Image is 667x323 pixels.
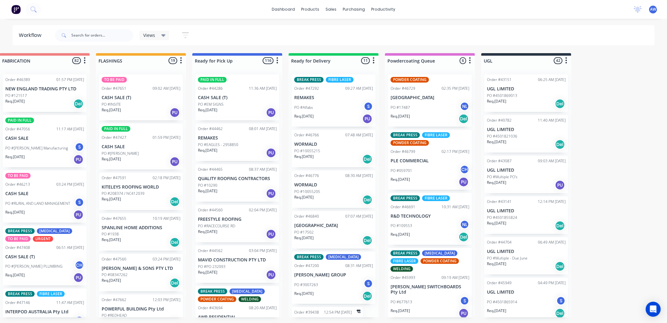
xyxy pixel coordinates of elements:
p: PLE COMMERCIAL [391,158,469,164]
p: PO #10290 [198,183,217,188]
div: PU [555,180,565,190]
div: POWDER COATINGOrder #4672902:35 PM [DATE][GEOGRAPHIC_DATA]PO #17487NLReq.[DATE]Del [388,74,472,127]
p: REMAKES [198,135,277,141]
p: UGL LIMITED [487,208,566,214]
p: Req. [DATE] [5,98,25,104]
p: Req. [DATE] [294,235,314,241]
div: CH [75,260,84,270]
div: PU [459,308,469,318]
div: Del [170,197,180,207]
div: 06:25 AM [DATE] [538,77,566,83]
p: PO #059701 [391,168,412,174]
div: PAID IN FULL [102,126,130,132]
div: Order #46213 [5,182,30,187]
div: PAID IN FULLOrder #4742701:59 PM [DATE]CASH SALEPO #[PERSON_NAME]Req.[DATE]PU [99,124,183,169]
p: CASH SALE (T) [102,95,180,100]
div: URGENT [33,236,53,242]
div: FIBRE LASER [422,195,450,201]
p: Req. [DATE] [198,188,217,194]
p: R&D TECHNOLOGY [391,214,469,219]
p: Req. [DATE] [487,139,506,145]
div: FIBRE LASER [326,77,354,83]
div: [MEDICAL_DATA] [230,289,265,294]
div: 09:27 AM [DATE] [345,86,373,91]
div: 11:36 AM [DATE] [249,86,277,91]
div: Order #43151 [487,77,512,83]
p: Req. [DATE] [391,232,410,237]
div: 12:54 PM [DATE] [324,310,352,315]
div: Order #4446208:01 AM [DATE]REMAKESPO #EAGLES - 2958850Req.[DATE]PU [195,124,279,161]
p: UGL LIMITED [487,168,566,173]
div: Order #4456203:04 PM [DATE]MAVID CONSTRUCTION PTY LTDPO #PO 232093Req.[DATE]PU [195,245,279,283]
div: BREAK PRESSFIBRE LASEROrder #4669110:31 AM [DATE]R&D TECHNOLOGYPO #109553NLReq.[DATE]Del [388,193,472,245]
div: PU [170,108,180,118]
p: PO #4501821036 [487,134,517,139]
p: PO #EAGLES - 2958850 [198,142,238,148]
div: Order #44560 [198,207,223,213]
p: Req. [DATE] [487,261,506,267]
p: Req. [DATE] [487,220,506,226]
p: CASH SALE (T) [5,254,84,260]
div: Order #4078211:40 AM [DATE]UGL LIMITEDPO #4501821036Req.[DATE]Del [484,115,568,153]
div: Order #47662 [102,297,126,303]
div: FIBRE LASER [391,258,418,264]
p: PO #17487 [391,105,410,110]
p: Req. [DATE] [102,196,121,202]
div: Order #46799 [391,149,415,154]
p: Req. [DATE] [5,272,25,278]
p: CASH SALE [102,144,180,149]
p: PO #208374 / NC412039 [102,191,144,196]
div: WELDING [239,296,261,302]
div: 10:19 AM [DATE] [153,216,180,221]
p: PO #3007263 [294,282,318,288]
div: Order #46729 [391,86,415,91]
p: PO #RURAL AND LAND MANAGEMENT [5,201,70,206]
div: S [460,296,469,305]
p: PO #Multiple PO's [487,174,518,180]
div: 02:35 PM [DATE] [442,86,469,91]
p: PO #RACECOURSE RD [198,223,235,229]
div: Order #4308709:03 AM [DATE]UGL LIMITEDPO #Multiple PO'sReq.[DATE]PU [484,156,568,193]
div: sales [322,5,340,14]
div: PU [266,108,276,118]
div: Del [362,195,372,205]
div: Del [555,261,565,271]
div: 09:03 AM [DATE] [538,158,566,164]
div: Order #4765510:19 AM [DATE]SPANLINE HOME ADDITIONSPO #1938Req.[DATE]Del [99,213,183,251]
div: Order #46766 [294,132,319,138]
p: Req. [DATE] [198,229,217,235]
div: Del [170,237,180,247]
div: 02:17 PM [DATE] [442,149,469,154]
p: Req. [DATE] [198,270,217,275]
div: Order #43141 [487,199,512,204]
div: S [364,279,373,288]
div: 12:03 PM [DATE] [153,297,180,303]
div: Order #47292 [294,86,319,91]
div: Order #43694 [198,305,223,311]
div: Order #40782 [487,118,512,123]
div: TO BE PAID [102,77,127,83]
div: PU [266,229,276,239]
p: PO #[PERSON_NAME] [102,151,139,156]
p: PO #Alfabs [294,105,313,110]
p: PO #4501855824 [487,215,517,220]
div: PU [73,210,83,220]
p: UGL LIMITED [487,86,566,92]
div: Del [73,99,83,109]
p: Req. [DATE] [198,107,217,113]
div: 11:17 AM [DATE] [56,126,84,132]
div: POWDER COATING [198,296,236,302]
div: BREAK PRESSFIBRE LASERPOWDER COATINGOrder #4679902:17 PM [DATE]PLE COMMERCIALPO #059701CHReq.[DAT... [388,130,472,190]
p: UGL LIMITED [487,290,566,295]
div: PAID IN FULLOrder #4705611:17 AM [DATE]CASH SALEPO #[PERSON_NAME] ManufacturingSReq.[DATE]PU [3,115,87,167]
p: PO #10055205 [294,189,320,194]
p: AWR RESIDENTIAL [198,315,277,320]
p: PO #[PERSON_NAME] Manufacturing [5,145,68,151]
div: TO BE PAIDOrder #4765109:02 AM [DATE]CASH SALE (T)PO #INSITEReq.[DATE]PU [99,74,183,120]
div: Order #4677608:30 AM [DATE]WORMALDPO #10055205Req.[DATE]Del [292,170,376,208]
div: NL [460,220,469,229]
div: Order #47560 [102,256,126,262]
p: CASH SALE [5,191,84,196]
div: 12:14 PM [DATE] [538,199,566,204]
p: [PERSON_NAME] SWITCHBOARDS Pty Ltd [391,284,469,295]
